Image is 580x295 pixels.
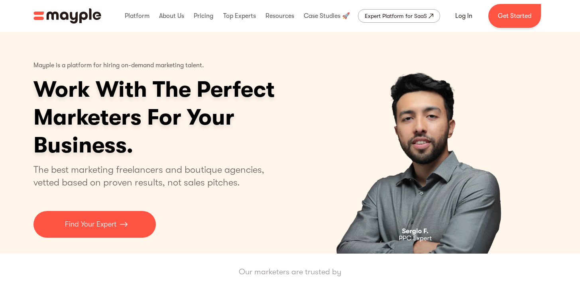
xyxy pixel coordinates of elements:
div: About Us [157,3,186,29]
a: home [33,8,101,23]
p: Find Your Expert [65,219,116,230]
div: Resources [263,3,296,29]
img: Mayple logo [33,8,101,23]
p: The best marketing freelancers and boutique agencies, vetted based on proven results, not sales p... [33,163,274,189]
div: 1 of 4 [298,32,547,254]
a: Get Started [488,4,541,28]
h1: Work With The Perfect Marketers For Your Business. [33,76,336,159]
div: Expert Platform for SaaS [365,11,427,21]
a: Expert Platform for SaaS [358,9,440,23]
div: carousel [298,32,547,254]
p: Mayple is a platform for hiring on-demand marketing talent. [33,56,204,76]
div: Pricing [192,3,215,29]
a: Log In [446,6,482,25]
div: Platform [123,3,151,29]
div: Top Experts [221,3,258,29]
a: Find Your Expert [33,211,156,238]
